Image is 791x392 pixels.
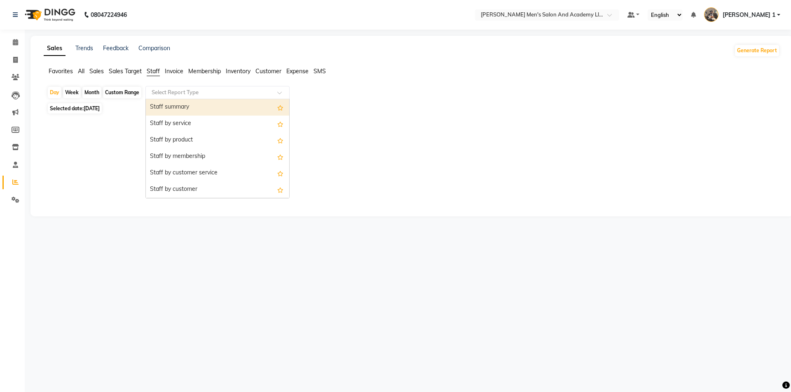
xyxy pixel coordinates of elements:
[314,67,326,75] span: SMS
[146,132,289,148] div: Staff by product
[138,44,170,52] a: Comparison
[48,87,61,98] div: Day
[84,105,100,111] span: [DATE]
[49,67,73,75] span: Favorites
[226,67,250,75] span: Inventory
[63,87,81,98] div: Week
[704,7,718,22] img: NISHIT SURANI 1
[103,44,129,52] a: Feedback
[255,67,281,75] span: Customer
[146,181,289,198] div: Staff by customer
[89,67,104,75] span: Sales
[78,67,84,75] span: All
[147,67,160,75] span: Staff
[277,168,283,178] span: Add this report to Favorites List
[286,67,309,75] span: Expense
[146,99,289,116] div: Staff summary
[277,102,283,112] span: Add this report to Favorites List
[146,148,289,165] div: Staff by membership
[277,119,283,129] span: Add this report to Favorites List
[277,152,283,162] span: Add this report to Favorites List
[21,3,77,26] img: logo
[735,45,779,56] button: Generate Report
[277,135,283,145] span: Add this report to Favorites List
[723,11,775,19] span: [PERSON_NAME] 1
[145,99,290,198] ng-dropdown-panel: Options list
[82,87,101,98] div: Month
[146,165,289,181] div: Staff by customer service
[188,67,221,75] span: Membership
[75,44,93,52] a: Trends
[48,103,102,114] span: Selected date:
[44,41,66,56] a: Sales
[165,67,183,75] span: Invoice
[91,3,127,26] b: 08047224946
[103,87,141,98] div: Custom Range
[277,185,283,195] span: Add this report to Favorites List
[146,116,289,132] div: Staff by service
[109,67,142,75] span: Sales Target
